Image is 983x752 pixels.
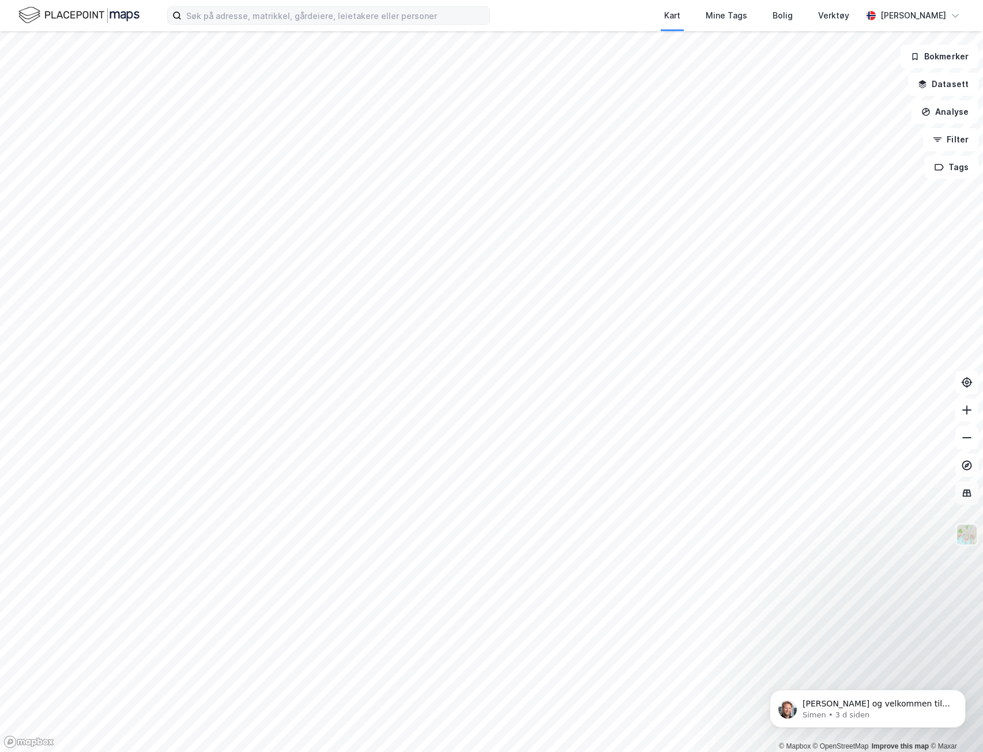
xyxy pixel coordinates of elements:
div: Kart [664,9,680,22]
iframe: Intercom notifications melding [752,665,983,746]
div: Mine Tags [706,9,747,22]
input: Søk på adresse, matrikkel, gårdeiere, leietakere eller personer [182,7,489,24]
div: [PERSON_NAME] [880,9,946,22]
img: logo.f888ab2527a4732fd821a326f86c7f29.svg [18,5,140,25]
div: Verktøy [818,9,849,22]
div: Bolig [773,9,793,22]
